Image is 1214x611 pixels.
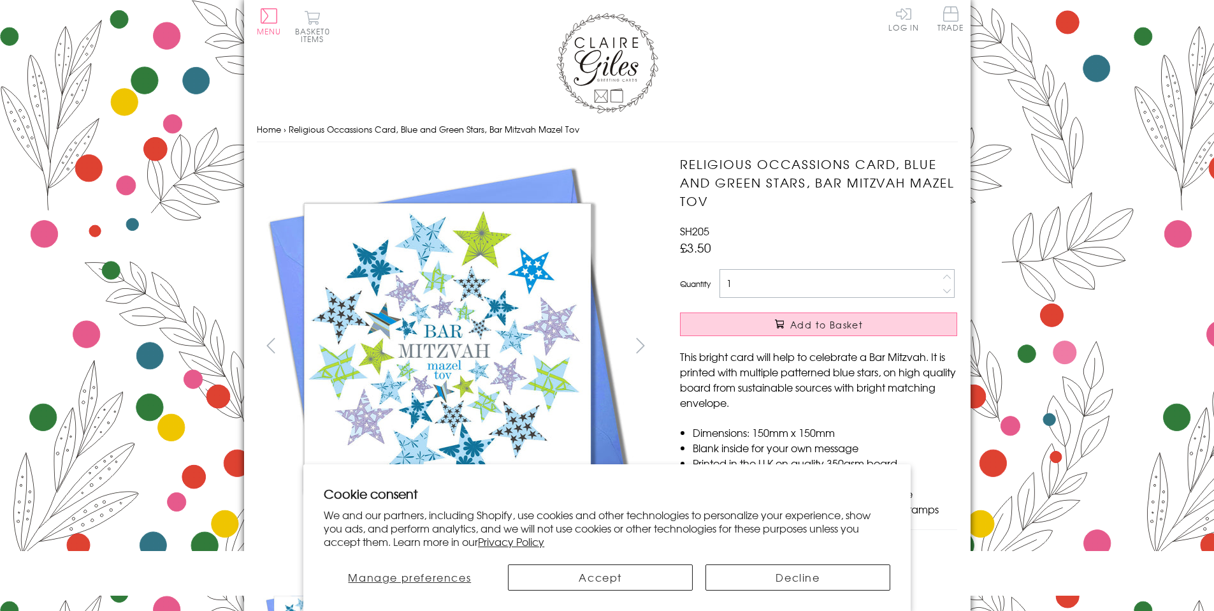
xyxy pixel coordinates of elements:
[257,123,281,135] a: Home
[937,6,964,34] a: Trade
[680,155,957,210] h1: Religious Occassions Card, Blue and Green Stars, Bar Mitzvah Mazel Tov
[693,440,957,455] li: Blank inside for your own message
[680,223,709,239] span: SH205
[693,425,957,440] li: Dimensions: 150mm x 150mm
[693,455,957,471] li: Printed in the U.K on quality 350gsm board
[680,349,957,410] p: This bright card will help to celebrate a Bar Mitzvah. It is printed with multiple patterned blue...
[301,26,330,45] span: 0 items
[289,123,579,135] span: Religious Occassions Card, Blue and Green Stars, Bar Mitzvah Mazel Tov
[257,8,282,35] button: Menu
[348,570,471,585] span: Manage preferences
[324,485,890,503] h2: Cookie consent
[324,508,890,548] p: We and our partners, including Shopify, use cookies and other technologies to personalize your ex...
[888,6,919,31] a: Log In
[626,331,654,360] button: next
[680,313,957,336] button: Add to Basket
[508,564,693,591] button: Accept
[790,318,863,331] span: Add to Basket
[284,123,286,135] span: ›
[257,155,639,538] img: Religious Occassions Card, Blue and Green Stars, Bar Mitzvah Mazel Tov
[295,10,330,43] button: Basket0 items
[680,239,711,256] span: £3.50
[257,26,282,37] span: Menu
[324,564,495,591] button: Manage preferences
[257,331,285,360] button: prev
[556,13,658,114] img: Claire Giles Greetings Cards
[257,117,958,143] nav: breadcrumbs
[478,534,544,549] a: Privacy Policy
[680,278,711,290] label: Quantity
[705,564,890,591] button: Decline
[937,6,964,31] span: Trade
